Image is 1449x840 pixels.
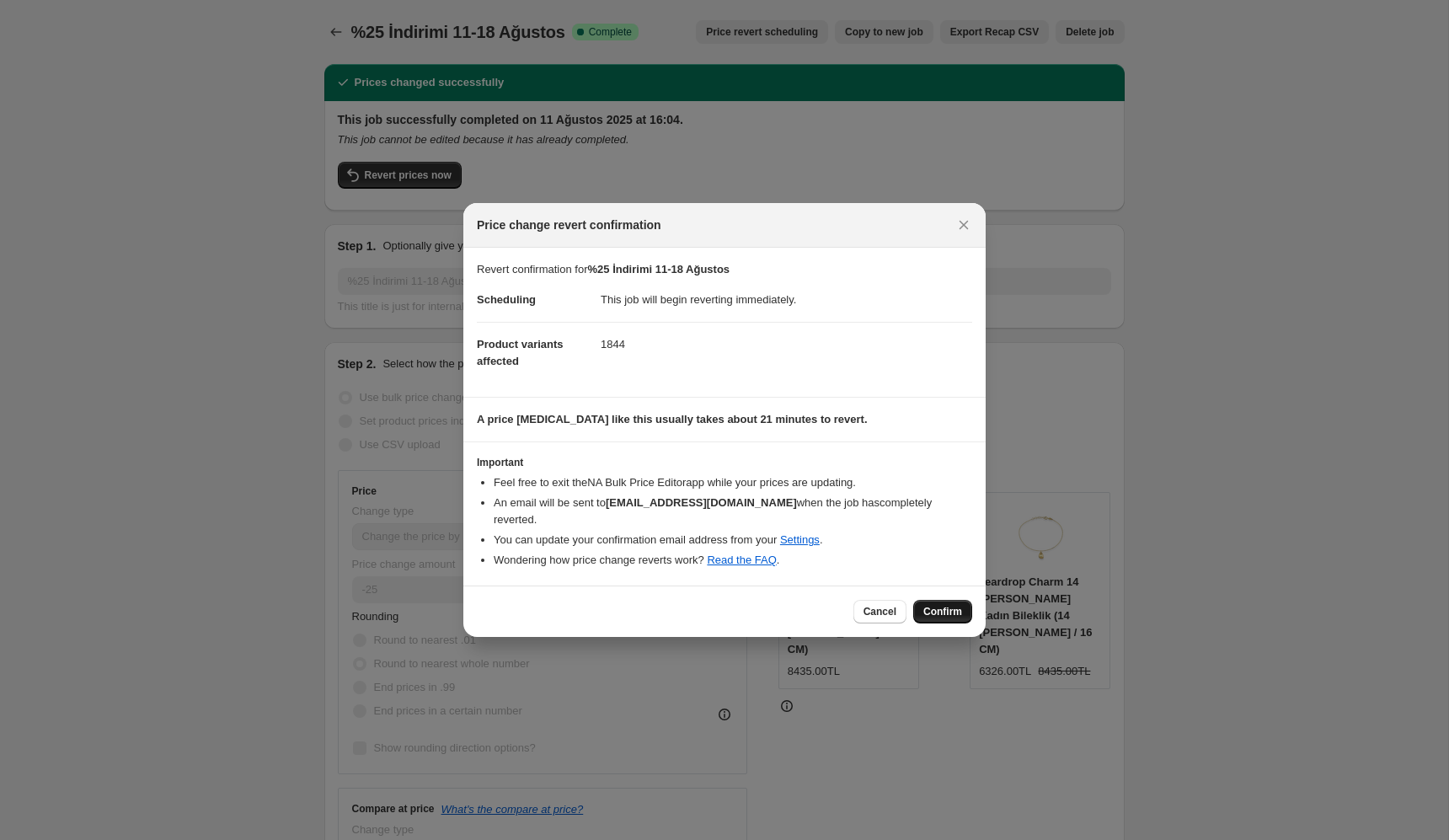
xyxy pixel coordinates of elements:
b: %25 İndirimi 11-18 Ağustos [588,263,730,276]
li: Wondering how price change reverts work? . [494,552,972,569]
a: Read the FAQ [707,554,776,566]
dd: This job will begin reverting immediately. [601,278,972,322]
a: Settings [780,533,820,546]
button: Close [952,213,976,237]
b: A price [MEDICAL_DATA] like this usually takes about 21 minutes to revert. [477,413,868,425]
span: Confirm [923,605,962,618]
b: [EMAIL_ADDRESS][DOMAIN_NAME] [606,496,797,509]
span: Product variants affected [477,338,564,367]
span: Price change revert confirmation [477,217,661,233]
p: Revert confirmation for [477,261,972,278]
li: You can update your confirmation email address from your . [494,532,972,548]
h3: Important [477,456,972,469]
span: Cancel [864,605,896,618]
li: Feel free to exit the NA Bulk Price Editor app while your prices are updating. [494,474,972,491]
dd: 1844 [601,322,972,366]
button: Confirm [913,600,972,623]
span: Scheduling [477,293,536,306]
li: An email will be sent to when the job has completely reverted . [494,495,972,528]
button: Cancel [853,600,906,623]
